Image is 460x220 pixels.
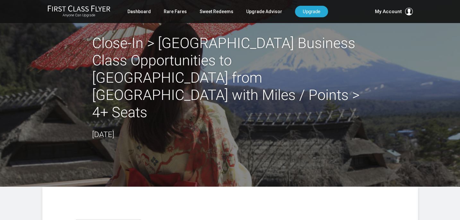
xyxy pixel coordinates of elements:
[92,35,368,121] h2: Close-In > [GEOGRAPHIC_DATA] Business Class Opportunities to [GEOGRAPHIC_DATA] from [GEOGRAPHIC_D...
[164,6,187,17] a: Rare Fares
[375,8,413,15] button: My Account
[246,6,282,17] a: Upgrade Advisor
[375,8,402,15] span: My Account
[48,5,110,18] a: First Class FlyerAnyone Can Upgrade
[48,13,110,18] small: Anyone Can Upgrade
[48,5,110,12] img: First Class Flyer
[127,6,151,17] a: Dashboard
[200,6,233,17] a: Sweet Redeems
[92,130,114,139] time: [DATE]
[295,6,328,17] a: Upgrade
